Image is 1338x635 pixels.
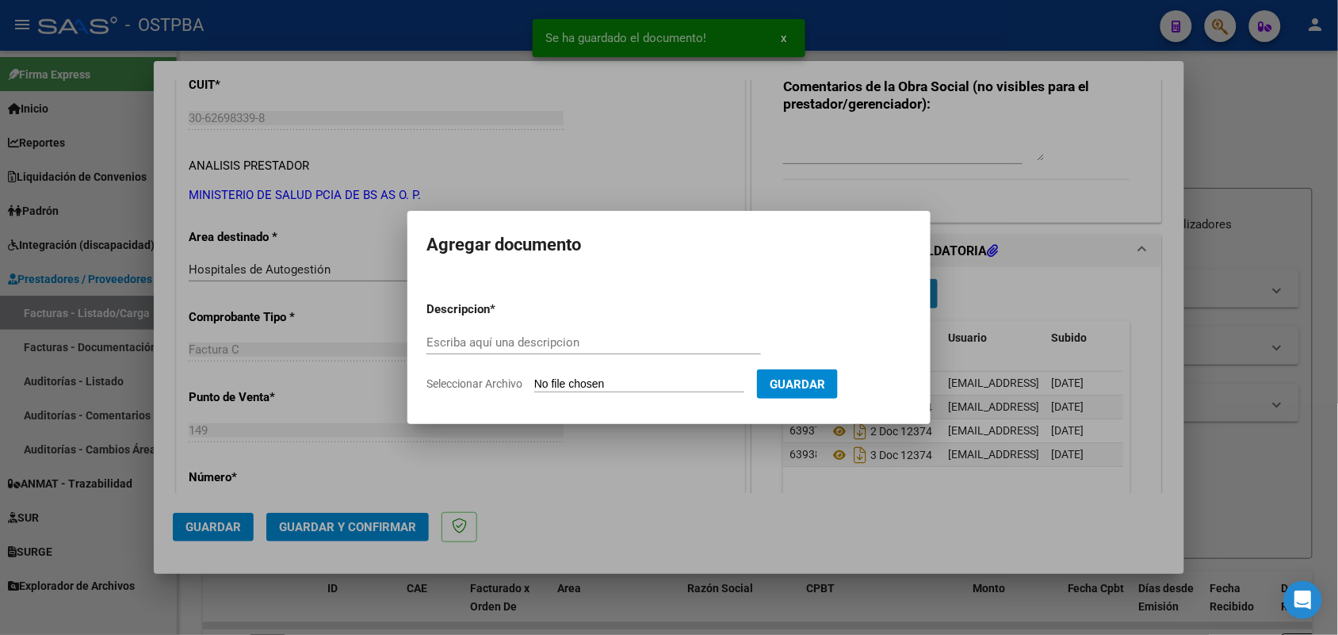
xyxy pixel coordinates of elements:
[770,377,825,392] span: Guardar
[426,377,522,390] span: Seleccionar Archivo
[757,369,838,399] button: Guardar
[1284,581,1322,619] div: Open Intercom Messenger
[426,230,912,260] h2: Agregar documento
[426,300,572,319] p: Descripcion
